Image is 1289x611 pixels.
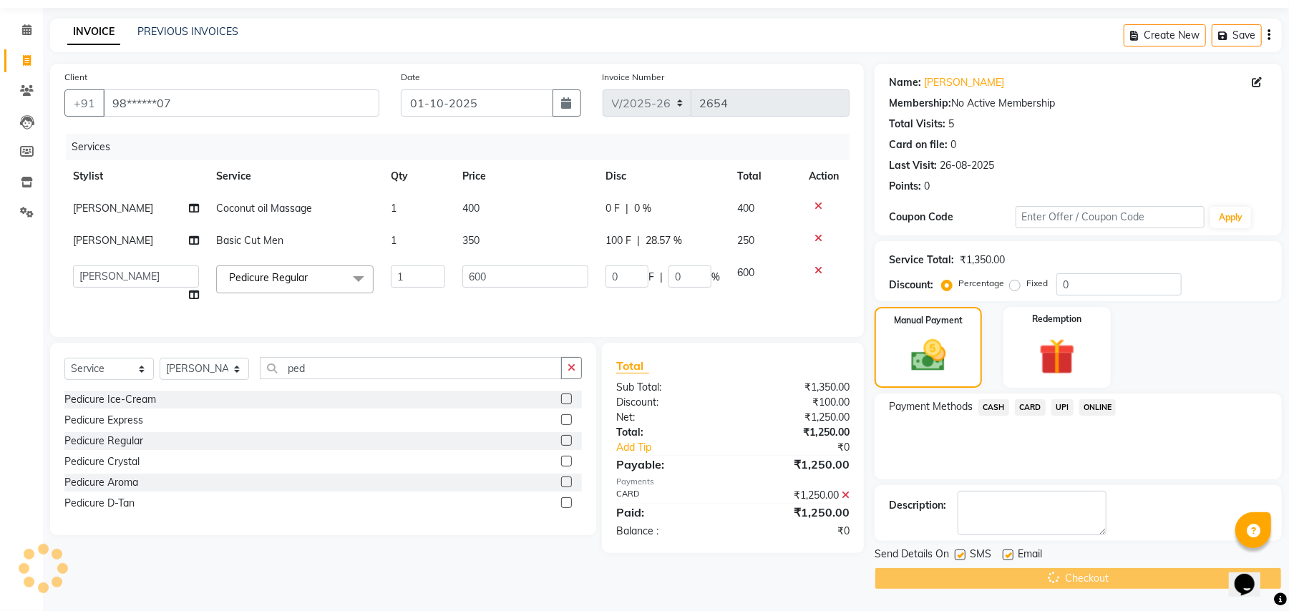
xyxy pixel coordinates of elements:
span: 350 [462,234,480,247]
div: 0 [950,137,956,152]
div: Last Visit: [889,158,937,173]
span: [PERSON_NAME] [73,202,153,215]
div: ₹1,350.00 [960,253,1005,268]
div: ₹1,250.00 [733,504,860,521]
span: Pedicure Regular [229,271,308,284]
span: ONLINE [1079,399,1117,416]
div: Total Visits: [889,117,945,132]
div: Description: [889,498,946,513]
span: SMS [970,547,991,564]
div: CARD [605,488,733,503]
label: Redemption [1032,313,1081,326]
label: Manual Payment [894,314,963,327]
span: 250 [737,234,754,247]
a: Add Tip [605,440,754,455]
a: PREVIOUS INVOICES [137,25,238,38]
div: ₹100.00 [733,395,860,410]
input: Search by Name/Mobile/Email/Code [103,89,379,117]
th: Stylist [64,160,208,192]
div: Sub Total: [605,380,733,395]
label: Percentage [958,277,1004,290]
th: Price [454,160,597,192]
th: Service [208,160,382,192]
a: x [308,271,314,284]
div: Points: [889,179,921,194]
div: Pedicure Aroma [64,475,138,490]
span: Payment Methods [889,399,973,414]
div: Pedicure Regular [64,434,143,449]
div: Discount: [605,395,733,410]
input: Search or Scan [260,357,562,379]
div: ₹0 [733,524,860,539]
div: Service Total: [889,253,954,268]
span: Coconut oil Massage [216,202,312,215]
div: Coupon Code [889,210,1015,225]
div: ₹1,250.00 [733,488,860,503]
span: 0 % [634,201,651,216]
label: Invoice Number [603,71,665,84]
span: Email [1018,547,1042,564]
button: Apply [1210,207,1251,228]
span: 1 [391,234,397,247]
div: ₹1,350.00 [733,380,860,395]
a: INVOICE [67,19,120,45]
span: 100 F [605,233,631,248]
span: [PERSON_NAME] [73,234,153,247]
label: Fixed [1026,277,1048,290]
label: Client [64,71,87,84]
div: 0 [924,179,930,194]
span: CASH [978,399,1009,416]
div: 26-08-2025 [940,158,994,173]
span: 400 [737,202,754,215]
span: 600 [737,266,754,279]
div: ₹1,250.00 [733,410,860,425]
a: [PERSON_NAME] [924,75,1004,90]
th: Qty [382,160,454,192]
span: | [660,270,663,285]
div: ₹1,250.00 [733,425,860,440]
span: Total [616,358,649,373]
div: Balance : [605,524,733,539]
span: 1 [391,202,397,215]
div: Discount: [889,278,933,293]
div: Pedicure Crystal [64,454,140,469]
th: Action [800,160,850,192]
div: Card on file: [889,137,948,152]
span: F [648,270,654,285]
span: 28.57 % [646,233,682,248]
div: 5 [948,117,954,132]
iframe: chat widget [1229,554,1275,597]
span: | [626,201,628,216]
div: Net: [605,410,733,425]
div: Payable: [605,456,733,473]
span: % [711,270,720,285]
div: Services [66,134,860,160]
img: _gift.svg [1028,334,1086,379]
span: 0 F [605,201,620,216]
div: Pedicure Express [64,413,143,428]
div: Pedicure Ice-Cream [64,392,156,407]
div: ₹1,250.00 [733,456,860,473]
div: Name: [889,75,921,90]
button: +91 [64,89,104,117]
span: CARD [1015,399,1046,416]
div: Membership: [889,96,951,111]
img: _cash.svg [900,336,957,376]
div: No Active Membership [889,96,1268,111]
span: UPI [1051,399,1074,416]
span: Send Details On [875,547,949,564]
span: Basic Cut Men [216,234,283,247]
button: Save [1212,24,1262,47]
th: Disc [597,160,729,192]
div: Total: [605,425,733,440]
th: Total [729,160,800,192]
button: Create New [1124,24,1206,47]
div: ₹0 [754,440,860,455]
span: 400 [462,202,480,215]
span: | [637,233,640,248]
input: Enter Offer / Coupon Code [1016,206,1205,228]
div: Pedicure D-Tan [64,496,135,511]
label: Date [401,71,420,84]
div: Payments [616,476,850,488]
div: Paid: [605,504,733,521]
